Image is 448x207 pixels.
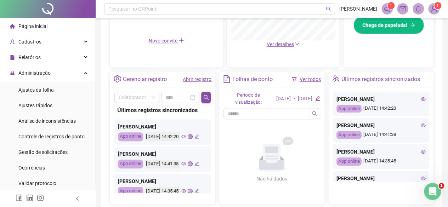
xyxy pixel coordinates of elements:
div: [DATE] 14:42:20 [336,105,426,113]
span: bell [415,6,421,12]
span: search [326,6,331,12]
span: file [10,55,15,60]
div: - [294,95,295,103]
span: eye [421,97,426,102]
span: 1 [438,183,444,189]
div: [DATE] [276,95,291,103]
div: Últimos registros sincronizados [117,106,208,115]
div: App online [118,187,143,196]
a: Ver todos [300,76,321,82]
img: 91916 [429,4,439,14]
span: Ajustes da folha [18,87,54,93]
iframe: Intercom live chat [424,183,441,200]
div: [PERSON_NAME] [118,177,207,185]
span: eye [421,149,426,154]
span: Validar protocolo [18,180,56,186]
span: edit [315,96,320,100]
div: [PERSON_NAME] [336,121,426,129]
span: Chega de papelada! [362,21,407,29]
span: global [188,134,192,139]
span: Relatórios [18,54,41,60]
span: 1 [436,3,439,8]
span: edit [194,134,199,139]
span: file-text [223,75,230,82]
div: [DATE] 14:41:38 [145,160,180,168]
div: Período de visualização: [223,92,273,107]
span: Ajustes rápidos [18,103,52,108]
span: lock [10,70,15,75]
span: home [10,24,15,29]
span: edit [194,189,199,193]
button: Chega de papelada! [353,16,424,34]
span: Controle de registros de ponto [18,134,85,139]
div: Não há dados [239,175,304,183]
div: Folhas de ponto [232,73,273,85]
span: edit [194,161,199,166]
span: eye [421,123,426,128]
span: plus [178,38,184,43]
div: [DATE] 14:41:38 [336,131,426,139]
div: [DATE] 14:35:45 [145,187,180,196]
span: Ver detalhes [266,41,294,47]
span: left [75,196,80,201]
span: global [188,161,192,166]
span: search [203,94,209,100]
span: mail [399,6,406,12]
span: linkedin [26,194,33,201]
span: Ocorrências [18,165,45,171]
div: App online [118,132,143,141]
span: Administração [18,70,51,76]
span: Novo convite [149,38,184,44]
div: [PERSON_NAME] [118,123,207,131]
span: down [295,41,300,46]
span: Análise de inconsistências [18,118,76,124]
span: eye [181,189,186,193]
span: eye [421,176,426,181]
span: team [332,75,340,82]
div: [DATE] 14:35:45 [336,157,426,166]
span: user-add [10,39,15,44]
span: filter [292,77,297,82]
sup: Atualize o seu contato no menu Meus Dados [434,2,441,9]
span: setting [114,75,121,82]
div: [DATE] [298,95,312,103]
span: eye [181,161,186,166]
a: Ver detalhes down [266,41,300,47]
span: eye [181,134,186,139]
div: App online [118,160,143,168]
div: Gerenciar registro [123,73,167,85]
sup: 1 [387,2,395,9]
div: [PERSON_NAME] [118,150,207,158]
span: notification [384,6,390,12]
span: Cadastros [18,39,41,45]
span: 1 [390,3,392,8]
span: Gestão de solicitações [18,149,68,155]
span: arrow-right [410,23,415,28]
div: Últimos registros sincronizados [341,73,420,85]
span: facebook [16,194,23,201]
div: [PERSON_NAME] [336,95,426,103]
div: [PERSON_NAME] [336,174,426,182]
span: search [312,111,317,116]
a: Abrir registro [183,76,211,82]
div: App online [336,157,362,166]
div: [PERSON_NAME] [336,148,426,156]
span: global [188,189,192,193]
div: App online [336,105,362,113]
span: [PERSON_NAME] [339,5,377,13]
span: instagram [37,194,44,201]
div: App online [336,131,362,139]
span: Página inicial [18,23,47,29]
div: [DATE] 14:42:20 [145,132,180,141]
